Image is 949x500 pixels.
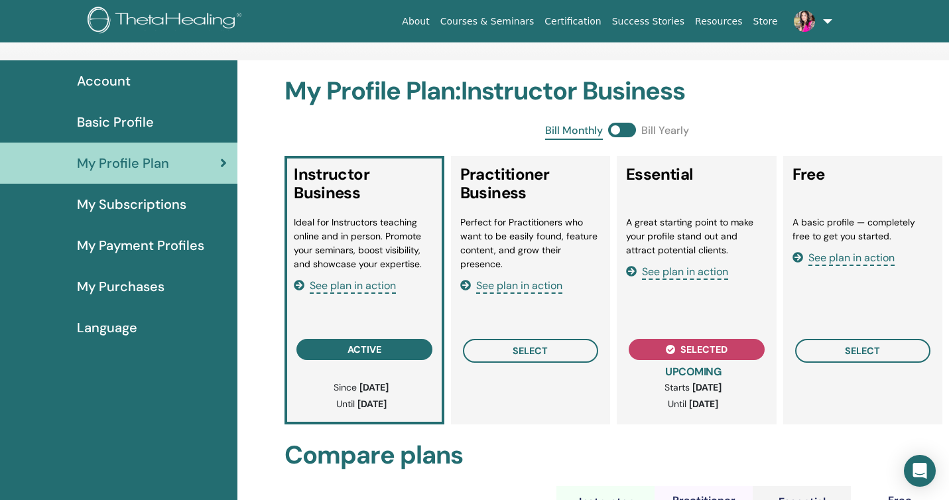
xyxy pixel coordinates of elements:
[689,398,718,410] b: [DATE]
[285,76,949,107] h2: My Profile Plan : Instructor Business
[845,345,880,357] span: select
[690,9,748,34] a: Resources
[435,9,540,34] a: Courses & Seminars
[294,216,434,271] li: Ideal for Instructors teaching online and in person. Promote your seminars, boost visibility, and...
[300,381,421,395] p: Since
[629,339,764,360] button: selected
[88,7,246,36] img: logo.png
[460,216,601,271] li: Perfect for Practitioners who want to be easily found, feature content, and grow their presence.
[77,235,204,255] span: My Payment Profiles
[607,9,690,34] a: Success Stories
[77,153,169,173] span: My Profile Plan
[794,11,815,32] img: default.jpg
[296,339,432,360] button: active
[294,279,396,292] a: See plan in action
[463,339,598,363] button: select
[692,381,722,393] b: [DATE]
[680,344,728,355] span: selected
[642,265,728,280] span: See plan in action
[795,339,930,363] button: select
[359,381,389,393] b: [DATE]
[77,277,164,296] span: My Purchases
[626,265,728,279] a: See plan in action
[285,440,949,471] h2: Compare plans
[310,279,396,294] span: See plan in action
[808,251,895,266] span: See plan in action
[792,216,933,243] li: A basic profile — completely free to get you started.
[904,455,936,487] div: Open Intercom Messenger
[545,123,603,140] span: Bill Monthly
[300,397,421,411] p: Until
[77,194,186,214] span: My Subscriptions
[626,216,767,257] li: A great starting point to make your profile stand out and attract potential clients.
[633,381,753,395] p: Starts
[460,279,562,292] a: See plan in action
[633,365,753,378] h3: UPCOMING
[77,112,154,132] span: Basic Profile
[748,9,783,34] a: Store
[348,344,381,355] span: active
[539,9,606,34] a: Certification
[77,71,131,91] span: Account
[77,318,137,338] span: Language
[792,251,895,265] a: See plan in action
[513,345,548,357] span: select
[397,9,434,34] a: About
[476,279,562,294] span: See plan in action
[633,397,753,411] p: Until
[357,398,387,410] b: [DATE]
[641,123,689,140] span: Bill Yearly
